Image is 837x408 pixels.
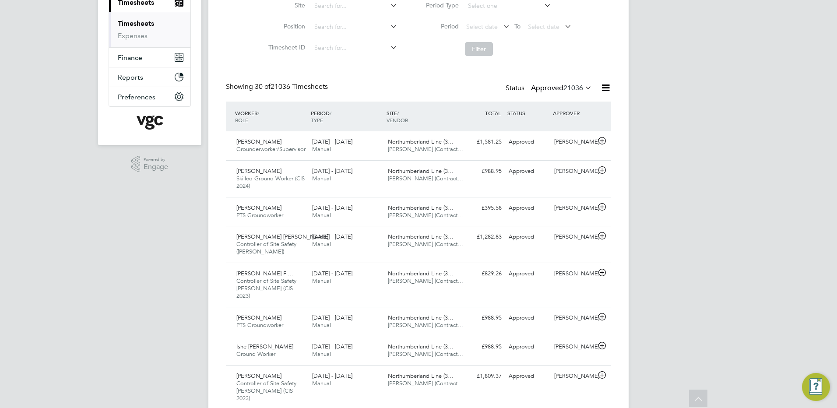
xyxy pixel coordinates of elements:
[397,109,399,116] span: /
[551,201,596,215] div: [PERSON_NAME]
[312,321,331,329] span: Manual
[388,350,463,358] span: [PERSON_NAME] (Contract…
[236,277,296,299] span: Controller of Site Safety [PERSON_NAME] (CIS 2023)
[118,32,148,40] a: Expenses
[505,267,551,281] div: Approved
[312,314,352,321] span: [DATE] - [DATE]
[460,369,505,383] div: £1,809.37
[505,369,551,383] div: Approved
[309,105,384,128] div: PERIOD
[131,156,169,172] a: Powered byEngage
[109,87,190,106] button: Preferences
[388,240,463,248] span: [PERSON_NAME] (Contract…
[460,135,505,149] div: £1,581.25
[233,105,309,128] div: WORKER
[551,135,596,149] div: [PERSON_NAME]
[388,314,454,321] span: Northumberland Line (3…
[312,270,352,277] span: [DATE] - [DATE]
[505,311,551,325] div: Approved
[387,116,408,123] span: VENDOR
[236,372,281,380] span: [PERSON_NAME]
[137,116,163,130] img: vgcgroup-logo-retina.png
[118,53,142,62] span: Finance
[236,211,283,219] span: PTS Groundworker
[388,270,454,277] span: Northumberland Line (3…
[330,109,331,116] span: /
[312,343,352,350] span: [DATE] - [DATE]
[312,380,331,387] span: Manual
[266,1,305,9] label: Site
[266,22,305,30] label: Position
[311,21,397,33] input: Search for...
[312,233,352,240] span: [DATE] - [DATE]
[236,145,306,153] span: Grounderworker/Supervisor
[466,23,498,31] span: Select date
[235,116,248,123] span: ROLE
[551,164,596,179] div: [PERSON_NAME]
[255,82,271,91] span: 30 of
[802,373,830,401] button: Engage Resource Center
[505,340,551,354] div: Approved
[512,21,523,32] span: To
[118,73,143,81] span: Reports
[236,233,328,240] span: [PERSON_NAME] [PERSON_NAME]
[505,135,551,149] div: Approved
[312,138,352,145] span: [DATE] - [DATE]
[311,116,323,123] span: TYPE
[528,23,559,31] span: Select date
[312,372,352,380] span: [DATE] - [DATE]
[460,267,505,281] div: £829.26
[144,163,168,171] span: Engage
[460,230,505,244] div: £1,282.83
[388,211,463,219] span: [PERSON_NAME] (Contract…
[312,175,331,182] span: Manual
[384,105,460,128] div: SITE
[236,380,296,402] span: Controller of Site Safety [PERSON_NAME] (CIS 2023)
[505,164,551,179] div: Approved
[460,164,505,179] div: £988.95
[312,350,331,358] span: Manual
[388,167,454,175] span: Northumberland Line (3…
[485,109,501,116] span: TOTAL
[312,204,352,211] span: [DATE] - [DATE]
[312,167,352,175] span: [DATE] - [DATE]
[266,43,305,51] label: Timesheet ID
[388,145,463,153] span: [PERSON_NAME] (Contract…
[236,343,293,350] span: Ishe [PERSON_NAME]
[144,156,168,163] span: Powered by
[388,321,463,329] span: [PERSON_NAME] (Contract…
[236,314,281,321] span: [PERSON_NAME]
[109,116,191,130] a: Go to home page
[388,372,454,380] span: Northumberland Line (3…
[109,67,190,87] button: Reports
[563,84,583,92] span: 21036
[460,340,505,354] div: £988.95
[388,204,454,211] span: Northumberland Line (3…
[312,277,331,285] span: Manual
[465,42,493,56] button: Filter
[311,42,397,54] input: Search for...
[312,211,331,219] span: Manual
[551,311,596,325] div: [PERSON_NAME]
[236,167,281,175] span: [PERSON_NAME]
[109,48,190,67] button: Finance
[419,1,459,9] label: Period Type
[109,12,190,47] div: Timesheets
[226,82,330,91] div: Showing
[236,270,293,277] span: [PERSON_NAME] Fl…
[460,311,505,325] div: £988.95
[551,340,596,354] div: [PERSON_NAME]
[551,369,596,383] div: [PERSON_NAME]
[388,343,454,350] span: Northumberland Line (3…
[551,105,596,121] div: APPROVER
[388,233,454,240] span: Northumberland Line (3…
[388,175,463,182] span: [PERSON_NAME] (Contract…
[388,138,454,145] span: Northumberland Line (3…
[505,201,551,215] div: Approved
[506,82,594,95] div: Status
[551,267,596,281] div: [PERSON_NAME]
[257,109,259,116] span: /
[236,175,305,190] span: Skilled Ground Worker (CIS 2024)
[118,19,154,28] a: Timesheets
[236,138,281,145] span: [PERSON_NAME]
